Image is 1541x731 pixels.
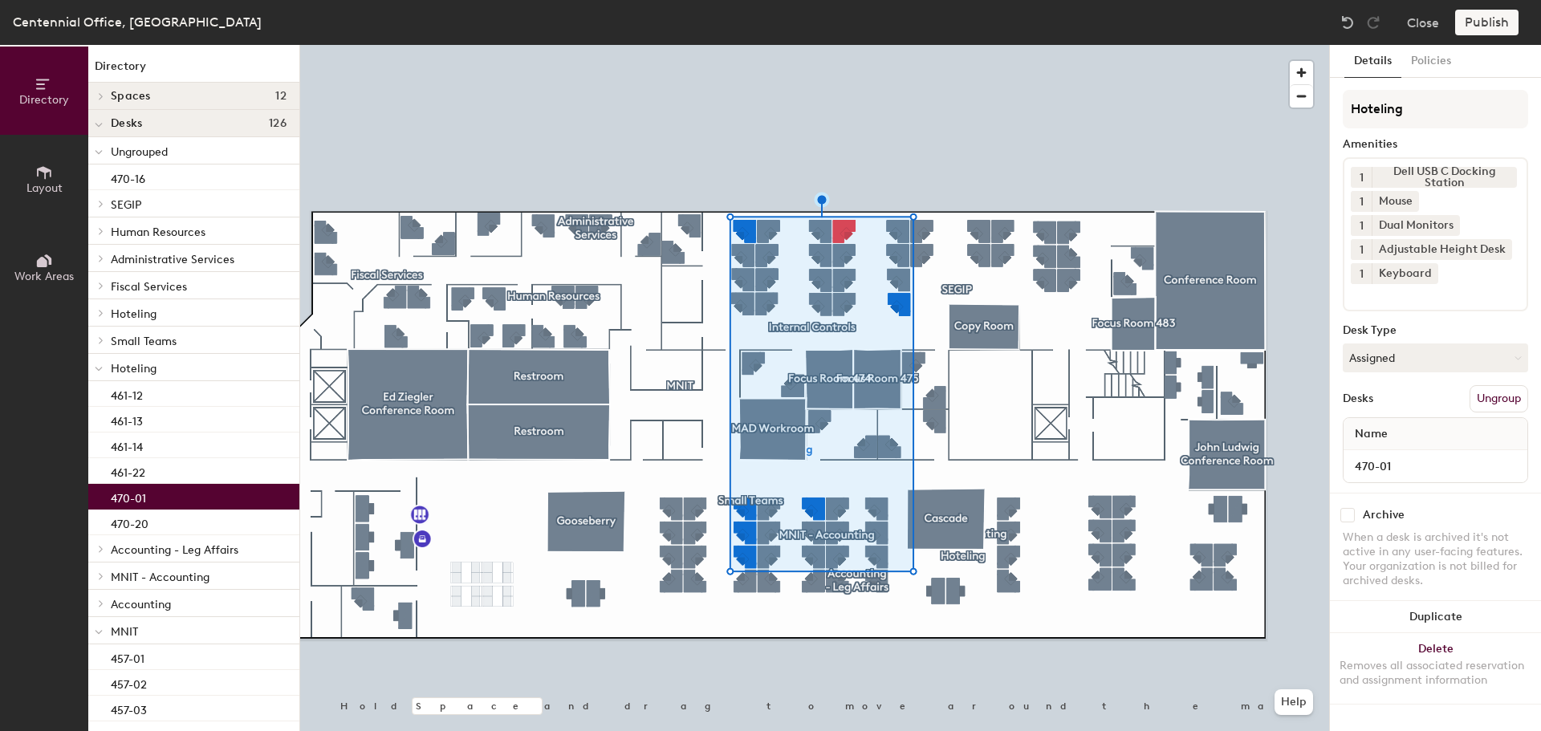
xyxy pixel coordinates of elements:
span: Accounting - Leg Affairs [111,543,238,557]
p: 457-01 [111,648,144,666]
p: 470-20 [111,513,148,531]
span: Layout [26,181,63,195]
span: Work Areas [14,270,74,283]
button: Ungroup [1470,385,1528,412]
div: Amenities [1343,138,1528,151]
button: Close [1407,10,1439,35]
div: Adjustable Height Desk [1372,239,1512,260]
button: Help [1275,689,1313,715]
span: 1 [1360,193,1364,210]
button: Duplicate [1330,601,1541,633]
span: Desks [111,117,142,130]
input: Unnamed desk [1347,455,1524,477]
span: Human Resources [111,225,205,239]
span: Name [1347,420,1396,449]
p: 470-01 [111,487,146,506]
span: SEGIP [111,198,141,212]
p: 457-02 [111,673,147,692]
button: 1 [1351,263,1372,284]
span: Administrative Services [111,253,234,266]
div: Desks [1343,392,1373,405]
div: Dell USB C Docking Station [1372,167,1517,188]
span: 12 [275,90,287,103]
button: Details [1344,45,1401,78]
span: 1 [1360,169,1364,186]
span: MNIT - Accounting [111,571,209,584]
button: Assigned [1343,343,1528,372]
span: Hoteling [111,307,157,321]
button: 1 [1351,239,1372,260]
span: Directory [19,93,69,107]
h1: Directory [88,58,299,83]
div: Mouse [1372,191,1419,212]
span: 1 [1360,242,1364,258]
span: Spaces [111,90,151,103]
img: Redo [1365,14,1381,30]
p: 470-16 [111,168,145,186]
span: Small Teams [111,335,177,348]
div: Keyboard [1372,263,1438,284]
div: When a desk is archived it's not active in any user-facing features. Your organization is not bil... [1343,530,1528,588]
p: 457-03 [111,699,147,717]
div: Archive [1363,509,1405,522]
span: Accounting [111,598,171,611]
span: 1 [1360,217,1364,234]
div: Centennial Office, [GEOGRAPHIC_DATA] [13,12,262,32]
div: Dual Monitors [1372,215,1460,236]
button: 1 [1351,191,1372,212]
span: Ungrouped [111,145,168,159]
span: Fiscal Services [111,280,187,294]
button: DeleteRemoves all associated reservation and assignment information [1330,633,1541,704]
span: Hoteling [111,362,157,376]
p: 461-14 [111,436,143,454]
span: 1 [1360,266,1364,282]
div: Removes all associated reservation and assignment information [1340,659,1531,688]
button: Policies [1401,45,1461,78]
p: 461-12 [111,384,143,403]
p: 461-13 [111,410,143,428]
img: Undo [1340,14,1356,30]
span: MNIT [111,625,138,639]
p: 461-22 [111,461,145,480]
div: Desk Type [1343,324,1528,337]
button: 1 [1351,167,1372,188]
button: 1 [1351,215,1372,236]
span: 126 [269,117,287,130]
